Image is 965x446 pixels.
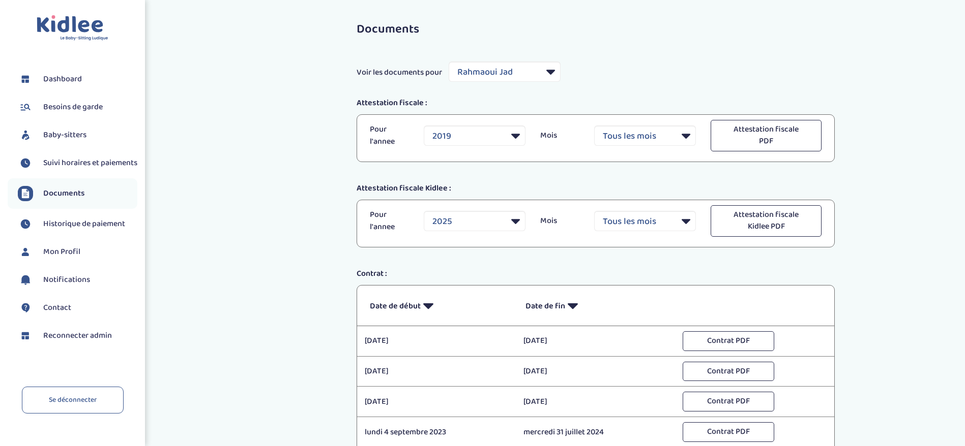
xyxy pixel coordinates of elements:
p: Pour l'annee [370,123,408,148]
span: Besoins de garde [43,101,103,113]
img: dashboard.svg [18,328,33,343]
p: Date de début [370,293,510,318]
p: [DATE] [523,365,667,377]
p: [DATE] [523,396,667,408]
span: Baby-sitters [43,129,86,141]
span: Mon Profil [43,246,80,258]
p: [DATE] [365,335,509,347]
button: Contrat PDF [683,362,774,381]
button: Contrat PDF [683,331,774,351]
img: dashboard.svg [18,72,33,87]
div: Attestation fiscale : [349,97,842,109]
p: [DATE] [365,396,509,408]
span: Notifications [43,274,90,286]
div: Attestation fiscale Kidlee : [349,182,842,195]
img: babysitters.svg [18,128,33,143]
img: documents.svg [18,186,33,201]
p: [DATE] [365,365,509,377]
img: notification.svg [18,272,33,288]
button: Contrat PDF [683,422,774,442]
img: profil.svg [18,244,33,260]
a: Contact [18,300,137,315]
div: Contrat : [349,268,842,280]
a: Notifications [18,272,137,288]
a: Se déconnecter [22,387,124,413]
a: Suivi horaires et paiements [18,155,137,171]
span: Documents [43,187,85,200]
span: Reconnecter admin [43,330,112,342]
img: suivihoraire.svg [18,155,33,171]
span: Contact [43,302,71,314]
a: Documents [18,186,137,201]
a: Contrat PDF [683,426,774,437]
a: Mon Profil [18,244,137,260]
h3: Documents [357,23,835,36]
img: besoin.svg [18,100,33,115]
a: Reconnecter admin [18,328,137,343]
a: Contrat PDF [683,335,774,346]
a: Contrat PDF [683,365,774,376]
span: Suivi horaires et paiements [43,157,137,169]
span: Dashboard [43,73,82,85]
p: [DATE] [523,335,667,347]
button: Attestation fiscale PDF [711,120,821,151]
button: Contrat PDF [683,392,774,411]
p: Date de fin [525,293,666,318]
p: Mois [540,130,579,142]
a: Dashboard [18,72,137,87]
a: Besoins de garde [18,100,137,115]
p: lundi 4 septembre 2023 [365,426,509,438]
img: contact.svg [18,300,33,315]
img: suivihoraire.svg [18,216,33,232]
p: Mois [540,215,579,227]
span: Voir les documents pour [357,67,442,79]
a: Attestation fiscale Kidlee PDF [711,215,821,226]
span: Historique de paiement [43,218,125,230]
a: Contrat PDF [683,396,774,407]
p: mercredi 31 juillet 2024 [523,426,667,438]
a: Historique de paiement [18,216,137,232]
a: Attestation fiscale PDF [711,130,821,141]
a: Baby-sitters [18,128,137,143]
button: Attestation fiscale Kidlee PDF [711,205,821,237]
img: logo.svg [37,15,108,41]
p: Pour l'annee [370,209,408,233]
